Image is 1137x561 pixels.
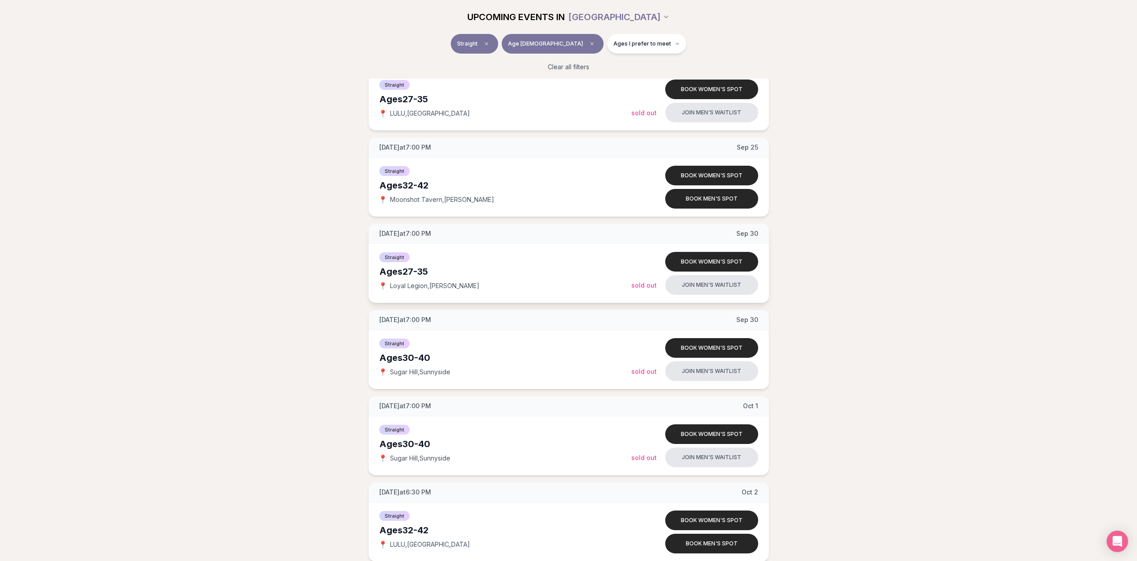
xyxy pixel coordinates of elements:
button: Book women's spot [665,424,758,444]
span: [DATE] at 7:00 PM [379,143,431,152]
button: Join men's waitlist [665,275,758,295]
span: Sep 30 [736,315,758,324]
span: Sold Out [631,281,657,289]
div: Ages 27-35 [379,265,631,278]
span: 📍 [379,282,386,289]
div: Ages 27-35 [379,93,631,105]
button: Ages I prefer to meet [607,34,686,54]
span: Ages I prefer to meet [613,40,671,47]
span: 📍 [379,455,386,462]
div: Ages 32-42 [379,524,631,536]
span: Clear event type filter [481,38,492,49]
span: Straight [379,166,410,176]
span: [DATE] at 7:00 PM [379,315,431,324]
span: Clear age [587,38,597,49]
span: 📍 [379,110,386,117]
button: Book women's spot [665,80,758,99]
span: Straight [379,80,410,90]
span: UPCOMING EVENTS IN [467,11,565,23]
button: [GEOGRAPHIC_DATA] [568,7,670,27]
div: Open Intercom Messenger [1107,531,1128,552]
button: Book women's spot [665,252,758,272]
span: Straight [379,339,410,348]
span: Sep 25 [737,143,758,152]
span: [DATE] at 7:00 PM [379,402,431,410]
span: Age [DEMOGRAPHIC_DATA] [508,40,583,47]
span: Sep 30 [736,229,758,238]
span: [DATE] at 7:00 PM [379,229,431,238]
span: LULU , [GEOGRAPHIC_DATA] [390,540,470,549]
button: Book men's spot [665,534,758,553]
span: Straight [457,40,478,47]
button: Age [DEMOGRAPHIC_DATA]Clear age [502,34,604,54]
span: Oct 2 [742,488,758,497]
span: Loyal Legion , [PERSON_NAME] [390,281,479,290]
button: Book men's spot [665,189,758,209]
div: Ages 32-42 [379,179,631,192]
span: 📍 [379,541,386,548]
button: Join men's waitlist [665,103,758,122]
button: Book women's spot [665,511,758,530]
span: Sold Out [631,109,657,117]
span: Oct 1 [743,402,758,410]
span: [DATE] at 6:30 PM [379,488,431,497]
span: LULU , [GEOGRAPHIC_DATA] [390,109,470,118]
span: 📍 [379,196,386,203]
span: Sugar Hill , Sunnyside [390,368,450,377]
button: Book women's spot [665,166,758,185]
span: 📍 [379,368,386,376]
button: Join men's waitlist [665,361,758,381]
span: Sold Out [631,454,657,461]
span: Straight [379,252,410,262]
button: Clear all filters [542,57,595,77]
span: Straight [379,511,410,521]
div: Ages 30-40 [379,352,631,364]
span: Sold Out [631,368,657,375]
button: StraightClear event type filter [451,34,498,54]
span: Sugar Hill , Sunnyside [390,454,450,463]
button: Book women's spot [665,338,758,358]
div: Ages 30-40 [379,438,631,450]
span: Straight [379,425,410,435]
button: Join men's waitlist [665,448,758,467]
span: Moonshot Tavern , [PERSON_NAME] [390,195,494,204]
